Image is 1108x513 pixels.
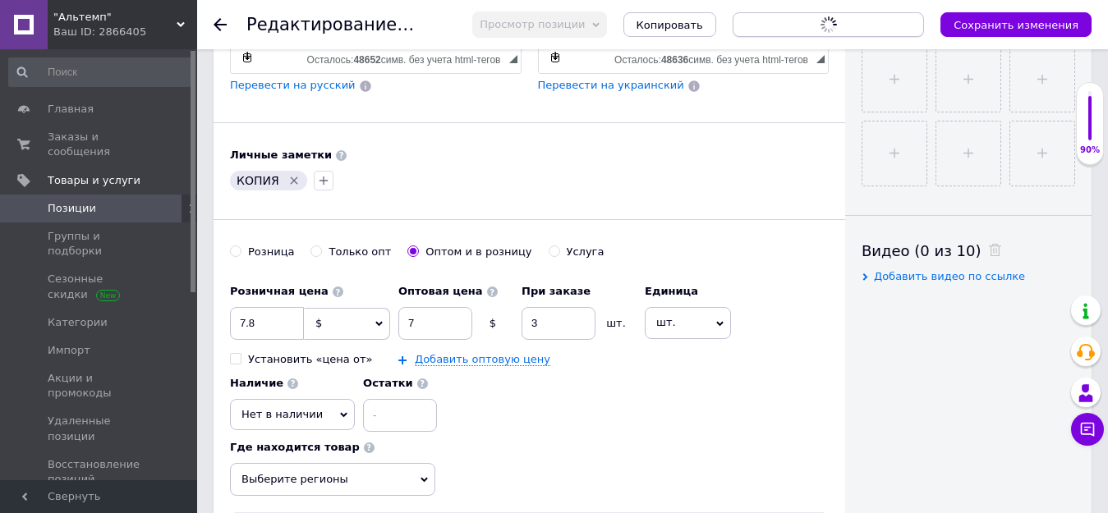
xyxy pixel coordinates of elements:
span: Удаленные позиции [48,414,152,443]
div: 90% Качество заполнения [1076,82,1104,165]
div: 90% [1077,144,1103,156]
div: Установить «цена от» [248,352,372,367]
b: Наличие [230,377,283,389]
span: Группы и подборки [48,229,152,259]
span: КОПИЯ [237,174,279,187]
span: Восстановление позиций [48,457,152,487]
span: Позиции [48,201,96,216]
b: Остатки [363,377,413,389]
span: Сезонные скидки [48,272,152,301]
div: Вернуться назад [214,18,227,31]
span: Нет в наличии [241,408,323,420]
span: Копировать [637,19,703,31]
input: Поиск [8,57,194,87]
button: Копировать [623,12,716,37]
span: Видео (0 из 10) [862,242,981,259]
label: При заказе [522,284,637,299]
span: $ [315,317,322,329]
span: "Альтемп" [53,10,177,25]
a: Сделать резервную копию сейчас [238,48,256,66]
span: Перетащите для изменения размера [509,55,517,63]
div: Подсчет символов [307,50,509,66]
div: Только опт [329,245,391,259]
b: Оптовая цена [398,285,483,297]
input: 0 [230,307,304,340]
span: Перевести на русский [230,79,356,91]
b: Где находится товар [230,441,360,453]
span: Просмотр позиции [480,18,585,30]
div: Ваш ID: 2866405 [53,25,197,39]
span: Категории [48,315,108,330]
button: Чат с покупателем [1071,413,1104,446]
input: 0 [522,307,595,340]
span: Акции и промокоды [48,371,152,401]
a: Добавить оптовую цену [415,353,550,366]
div: Услуга [567,245,605,259]
span: Добавить видео по ссылке [874,270,1025,282]
span: 48652 [353,54,380,66]
svg: Удалить метку [287,174,301,187]
span: 48636 [661,54,688,66]
div: $ [472,316,513,331]
input: 0 [398,307,472,340]
span: Товары и услуги [48,173,140,188]
span: Импорт [48,343,90,358]
b: Личные заметки [230,149,332,161]
div: Оптом и в розницу [425,245,531,259]
button: Сохранить изменения [940,12,1092,37]
input: - [363,399,437,432]
span: Выберите регионы [230,463,435,496]
div: Подсчет символов [614,50,816,66]
span: шт. [645,307,731,338]
div: шт. [595,316,637,331]
span: Перевести на украинский [538,79,684,91]
span: Главная [48,102,94,117]
span: Заказы и сообщения [48,130,152,159]
i: Сохранить изменения [954,19,1078,31]
div: Розница [248,245,294,259]
a: Сделать резервную копию сейчас [546,48,564,66]
span: Перетащите для изменения размера [816,55,825,63]
b: Розничная цена [230,285,329,297]
label: Единица [645,284,731,299]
